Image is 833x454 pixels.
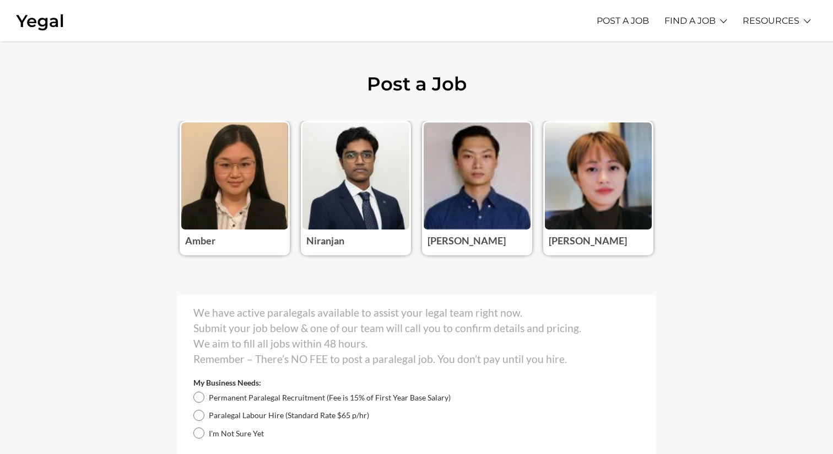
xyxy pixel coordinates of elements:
img: Photo [180,121,290,231]
p: Remember – There’s NO FEE to post a paralegal job. You don’t pay until you hire. [193,351,640,367]
a: RESOURCES [743,6,799,36]
p: We have active paralegals available to assist your legal team right now. [193,305,640,321]
h3: [PERSON_NAME] [428,226,527,249]
p: Submit your job below & one of our team will call you to confirm details and pricing. [193,321,640,336]
input: I'm Not Sure Yet [193,428,204,439]
h3: Niranjan [306,226,405,249]
img: Photo [422,121,532,231]
input: Paralegal Labour Hire (Standard Rate $65 p/hr) [193,410,204,421]
img: Photo [301,121,411,231]
h3: Amber [185,226,284,249]
h3: [PERSON_NAME] [549,226,648,249]
span: Paralegal Labour Hire (Standard Rate $65 p/hr) [209,410,369,420]
h1: Post a Job [177,74,656,93]
img: Photo [543,121,653,231]
span: I'm Not Sure Yet [209,429,264,438]
label: My Business Needs: [193,378,261,387]
p: We aim to fill all jobs within 48 hours. [193,336,640,351]
span: Permanent Paralegal Recruitment (Fee is 15% of First Year Base Salary) [209,393,451,402]
input: Permanent Paralegal Recruitment (Fee is 15% of First Year Base Salary) [193,392,204,403]
a: FIND A JOB [664,6,716,36]
a: POST A JOB [597,6,649,36]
